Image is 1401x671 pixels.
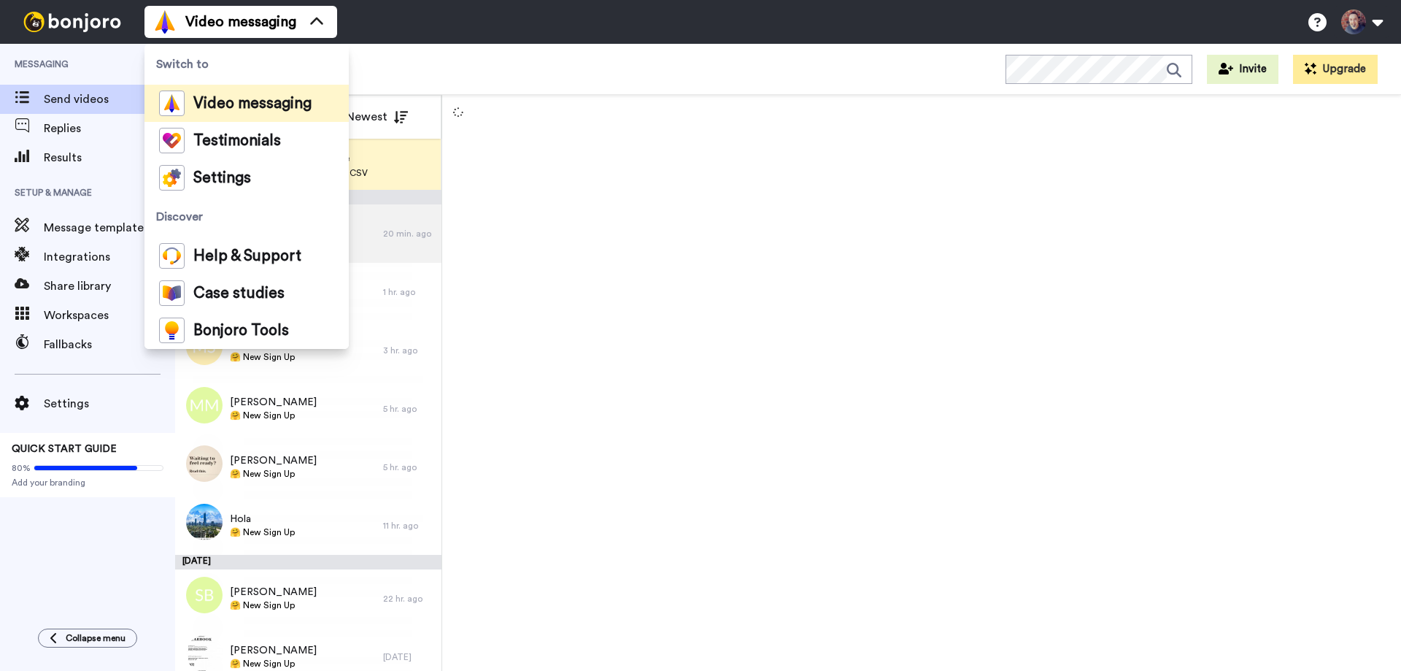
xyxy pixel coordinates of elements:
span: 80% [12,462,31,474]
span: 🤗 New Sign Up [230,599,317,611]
span: Switch to [144,44,349,85]
div: 5 hr. ago [383,461,434,473]
span: Fallbacks [44,336,175,353]
img: vm-color.svg [159,91,185,116]
div: [DATE] [383,651,434,663]
img: bj-logo-header-white.svg [18,12,127,32]
span: Hola [230,512,295,526]
img: help-and-support-colored.svg [159,243,185,269]
button: Upgrade [1293,55,1378,84]
a: Video messaging [144,85,349,122]
span: 🤗 New Sign Up [230,410,317,421]
a: Help & Support [144,237,349,275]
span: Share library [44,277,175,295]
div: 22 hr. ago [383,593,434,605]
div: [DATE] [175,555,441,570]
button: Newest [335,102,419,131]
img: bj-tools-colored.svg [159,318,185,343]
div: 1 hr. ago [383,286,434,298]
span: Testimonials [193,134,281,148]
span: 🤗 New Sign Up [230,526,295,538]
span: Integrations [44,248,175,266]
div: 5 hr. ago [383,403,434,415]
span: Add your branding [12,477,163,488]
div: 3 hr. ago [383,345,434,356]
a: Bonjoro Tools [144,312,349,349]
span: Workspaces [44,307,175,324]
div: 20 min. ago [383,228,434,239]
button: Invite [1207,55,1278,84]
span: [PERSON_NAME] [230,585,317,599]
span: Message template [44,219,175,237]
span: 🤗 New Sign Up [230,351,317,363]
span: [PERSON_NAME] [230,643,317,658]
img: settings-colored.svg [159,165,185,191]
img: case-study-colored.svg [159,280,185,306]
a: Case studies [144,275,349,312]
img: sb.png [186,577,223,613]
span: Settings [193,171,251,185]
a: Settings [144,159,349,196]
span: Bonjoro Tools [193,323,289,338]
span: Case studies [193,286,285,301]
span: Video messaging [193,96,312,111]
span: [PERSON_NAME] [230,395,317,410]
img: 0e33a042-e01f-4598-8cdc-a89f569b406b.jpg [186,445,223,482]
button: Collapse menu [38,629,137,648]
img: ef397e13-e77d-4d61-b1c7-591afab6eb0f.jpg [186,504,223,540]
img: mm.png [186,387,223,423]
a: Testimonials [144,122,349,159]
span: QUICK START GUIDE [12,444,117,454]
span: 🤗 New Sign Up [230,658,317,670]
img: vm-color.svg [153,10,177,34]
img: tm-color.svg [159,128,185,153]
span: 🤗 New Sign Up [230,468,317,480]
span: Discover [144,196,349,237]
span: Send videos [44,91,175,108]
span: Results [44,149,175,166]
span: Settings [44,395,175,413]
span: Replies [44,120,175,137]
span: Collapse menu [66,632,126,644]
span: Video messaging [185,12,296,32]
div: 11 hr. ago [383,520,434,532]
span: [PERSON_NAME] [230,453,317,468]
span: Help & Support [193,249,301,264]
